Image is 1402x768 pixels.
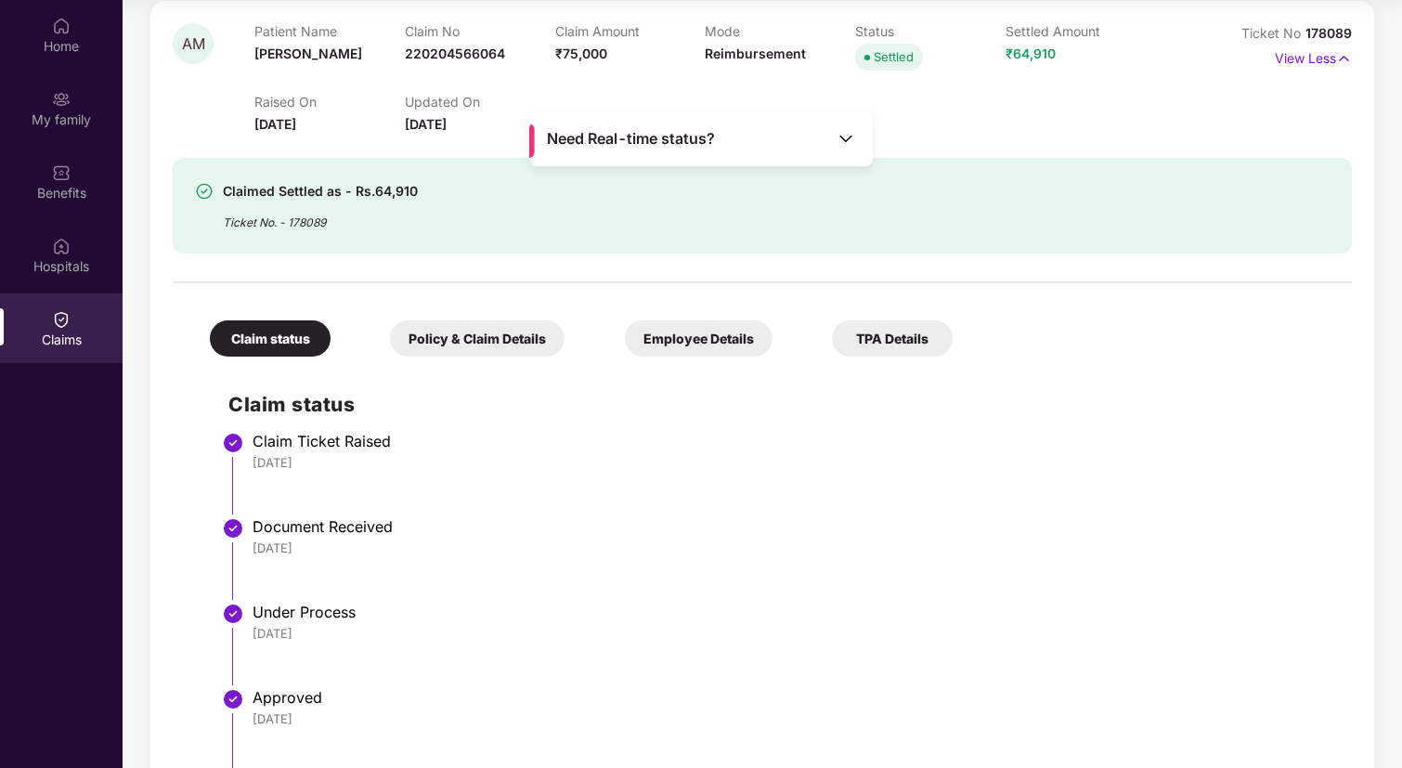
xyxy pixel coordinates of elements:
img: svg+xml;base64,PHN2ZyB4bWxucz0iaHR0cDovL3d3dy53My5vcmcvMjAwMC9zdmciIHdpZHRoPSIxNyIgaGVpZ2h0PSIxNy... [1336,48,1352,69]
p: Mode [705,23,855,39]
div: Approved [253,688,1333,707]
span: Ticket No [1241,25,1305,41]
div: Claim Ticket Raised [253,432,1333,450]
span: ₹64,910 [1006,46,1056,61]
span: [DATE] [405,116,447,132]
div: [DATE] [253,625,1333,642]
p: View Less [1275,44,1352,69]
div: Settled [874,47,914,66]
span: Need Real-time status? [547,129,715,149]
div: Policy & Claim Details [390,320,565,357]
div: Ticket No. - 178089 [223,202,418,231]
div: Under Process [253,603,1333,621]
p: Claim No [405,23,555,39]
span: 220204566064 [405,46,505,61]
div: Claim status [210,320,331,357]
img: svg+xml;base64,PHN2ZyBpZD0iU3RlcC1Eb25lLTMyeDMyIiB4bWxucz0iaHR0cDovL3d3dy53My5vcmcvMjAwMC9zdmciIH... [222,517,244,540]
span: Reimbursement [705,46,806,61]
div: [DATE] [253,454,1333,471]
img: svg+xml;base64,PHN2ZyBpZD0iQmVuZWZpdHMiIHhtbG5zPSJodHRwOi8vd3d3LnczLm9yZy8yMDAwL3N2ZyIgd2lkdGg9Ij... [52,163,71,182]
p: Claim Amount [555,23,706,39]
img: svg+xml;base64,PHN2ZyBpZD0iSG9zcGl0YWxzIiB4bWxucz0iaHR0cDovL3d3dy53My5vcmcvMjAwMC9zdmciIHdpZHRoPS... [52,237,71,255]
div: [DATE] [253,540,1333,556]
div: TPA Details [832,320,953,357]
img: svg+xml;base64,PHN2ZyBpZD0iU3VjY2Vzcy0zMngzMiIgeG1sbnM9Imh0dHA6Ly93d3cudzMub3JnLzIwMDAvc3ZnIiB3aW... [195,182,214,201]
img: svg+xml;base64,PHN2ZyBpZD0iSG9tZSIgeG1sbnM9Imh0dHA6Ly93d3cudzMub3JnLzIwMDAvc3ZnIiB3aWR0aD0iMjAiIG... [52,17,71,35]
span: AM [182,36,205,52]
div: Employee Details [625,320,772,357]
div: Document Received [253,517,1333,536]
img: Toggle Icon [837,129,855,148]
span: [DATE] [254,116,296,132]
img: svg+xml;base64,PHN2ZyBpZD0iU3RlcC1Eb25lLTMyeDMyIiB4bWxucz0iaHR0cDovL3d3dy53My5vcmcvMjAwMC9zdmciIH... [222,603,244,625]
img: svg+xml;base64,PHN2ZyBpZD0iU3RlcC1Eb25lLTMyeDMyIiB4bWxucz0iaHR0cDovL3d3dy53My5vcmcvMjAwMC9zdmciIH... [222,432,244,454]
p: Raised On [254,94,405,110]
span: ₹75,000 [555,46,607,61]
div: [DATE] [253,710,1333,727]
img: svg+xml;base64,PHN2ZyBpZD0iU3RlcC1Eb25lLTMyeDMyIiB4bWxucz0iaHR0cDovL3d3dy53My5vcmcvMjAwMC9zdmciIH... [222,688,244,710]
div: Claimed Settled as - Rs.64,910 [223,180,418,202]
h2: Claim status [228,389,1333,420]
img: svg+xml;base64,PHN2ZyB3aWR0aD0iMjAiIGhlaWdodD0iMjAiIHZpZXdCb3g9IjAgMCAyMCAyMCIgZmlsbD0ibm9uZSIgeG... [52,90,71,109]
span: 178089 [1305,25,1352,41]
p: Updated On [405,94,555,110]
img: svg+xml;base64,PHN2ZyBpZD0iQ2xhaW0iIHhtbG5zPSJodHRwOi8vd3d3LnczLm9yZy8yMDAwL3N2ZyIgd2lkdGg9IjIwIi... [52,310,71,329]
p: Patient Name [254,23,405,39]
p: Status [855,23,1006,39]
span: [PERSON_NAME] [254,46,362,61]
p: Settled Amount [1006,23,1156,39]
